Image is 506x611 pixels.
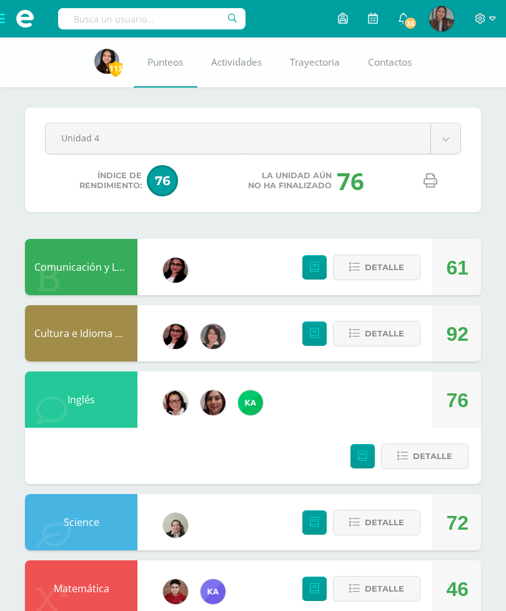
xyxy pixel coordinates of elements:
div: Inglés [25,371,137,428]
span: Punteos [147,56,183,69]
span: 113 [109,61,122,76]
span: Trayectoria [290,56,340,69]
button: Detalle [381,443,469,469]
div: 61 [446,240,469,296]
div: 92 [446,306,469,362]
div: 72 [446,495,469,551]
img: 4733bfd7bc8fc729d30d3f37215f5f17.png [201,579,226,604]
a: Actividades [197,38,276,88]
span: 76 [147,165,178,196]
a: Comunicación y Lenguaje [34,260,154,274]
img: 1c3ed0363f92f1cd3aaa9c6dc44d1b5b.png [163,258,188,283]
img: 914d23261a68cb81889f0550e7ba83ad.png [163,579,188,604]
a: Inglés [67,393,95,406]
img: 1c3ed0363f92f1cd3aaa9c6dc44d1b5b.png [163,324,188,349]
span: Actividades [211,56,262,69]
button: Detalle [333,510,420,535]
span: Detalle [365,322,404,345]
a: Science [64,515,99,529]
span: La unidad aún no ha finalizado [248,171,332,191]
img: 2ca4f91e2a017358137dd701126cf722.png [163,390,188,415]
img: 525b25e562e1b2fd5211d281b33393db.png [163,513,188,538]
a: Punteos [134,38,197,88]
a: Contactos [354,38,426,88]
span: Contactos [368,56,412,69]
div: Comunicación y Lenguaje [25,239,137,295]
input: Busca un usuario... [58,8,246,29]
button: Detalle [333,321,420,346]
span: 33 [404,16,417,30]
img: df865ced3841bf7d29cb8ae74298d689.png [201,324,226,349]
a: Unidad 4 [46,123,460,154]
div: Science [25,494,137,550]
img: 383d6f74b2c436a90a66bfdc6559b87d.png [94,49,119,74]
span: Unidad 4 [61,123,415,153]
img: 5f1707d5efd63e8f04ee695e4f407930.png [201,390,226,415]
span: Detalle [365,577,404,600]
div: 76 [446,372,469,428]
button: Detalle [333,576,420,602]
div: Cultura e Idioma Maya [25,305,137,361]
span: Detalle [365,511,404,534]
img: e0e3018be148909e9b9cf69bbfc1c52d.png [429,6,454,31]
a: Trayectoria [276,38,354,88]
span: Detalle [365,256,404,279]
div: 76 [337,164,364,197]
img: a64c3460752fcf2c5e8663a69b02fa63.png [238,390,263,415]
a: Cultura e Idioma Maya [34,326,140,340]
button: Detalle [333,255,420,280]
span: Índice de Rendimiento: [79,171,142,191]
span: Detalle [413,445,452,468]
a: Matemática [54,582,109,595]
